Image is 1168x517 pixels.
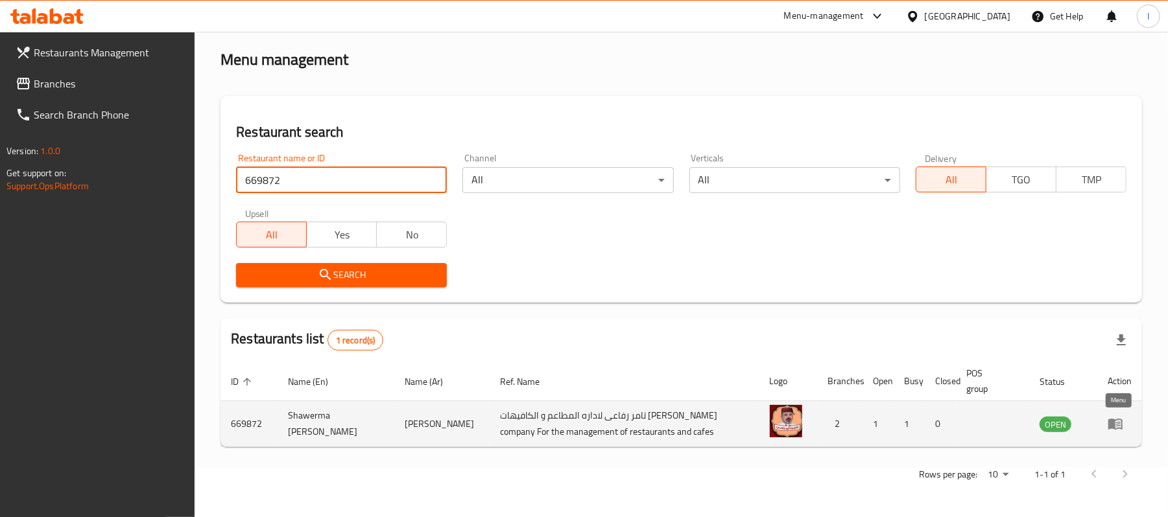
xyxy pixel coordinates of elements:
th: Closed [925,362,957,401]
span: Ref. Name [500,374,556,389]
td: 1 [863,401,894,447]
a: Restaurants Management [5,37,195,68]
h2: Menu management [220,49,348,70]
label: Delivery [925,154,957,163]
p: Rows per page: [919,466,977,483]
button: All [916,167,986,192]
table: enhanced table [220,362,1142,447]
button: TGO [986,167,1056,192]
span: OPEN [1040,417,1071,432]
a: Branches [5,68,195,99]
button: TMP [1056,167,1126,192]
span: Restaurants Management [34,45,185,60]
span: POS group [967,365,1014,396]
a: Support.OpsPlatform [6,178,89,194]
td: [PERSON_NAME] [394,401,490,447]
div: Rows per page: [983,465,1014,485]
td: تامر رفاعى لاداره المطاعم و الكافيهات [PERSON_NAME] company For the management of restaurants and... [490,401,759,447]
span: Search Branch Phone [34,107,185,122]
span: 1 record(s) [328,334,383,347]
th: Logo [759,362,818,401]
span: Version: [6,143,38,159]
h2: Restaurants list [231,329,383,350]
span: All [922,170,981,189]
th: Open [863,362,894,401]
h2: Restaurant search [236,122,1126,142]
span: TMP [1062,170,1121,189]
span: Name (En) [288,374,345,389]
div: Export file [1106,325,1137,356]
p: 1-1 of 1 [1034,466,1066,483]
label: Upsell [245,209,269,218]
span: TGO [992,170,1051,189]
span: Name (Ar) [405,374,460,389]
th: Action [1097,362,1142,401]
img: Shawerma Abu Rafaei [770,405,802,437]
th: Branches [818,362,863,401]
input: Search for restaurant name or ID.. [236,167,447,193]
td: 2 [818,401,863,447]
div: [GEOGRAPHIC_DATA] [925,9,1010,23]
button: No [376,222,447,247]
span: No [382,225,442,244]
button: Search [236,263,447,287]
td: 669872 [220,401,278,447]
button: All [236,222,307,247]
span: Get support on: [6,165,66,181]
div: Menu-management [784,8,864,24]
span: 1.0.0 [40,143,60,159]
div: All [462,167,673,193]
span: Search [246,267,436,283]
div: All [689,167,900,193]
span: All [242,225,302,244]
span: ID [231,374,256,389]
span: Branches [34,76,185,91]
span: I [1147,9,1149,23]
span: Yes [312,225,372,244]
button: Yes [306,222,377,247]
td: 0 [925,401,957,447]
a: Search Branch Phone [5,99,195,130]
span: Status [1040,374,1082,389]
td: Shawerma [PERSON_NAME] [278,401,394,447]
td: 1 [894,401,925,447]
th: Busy [894,362,925,401]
